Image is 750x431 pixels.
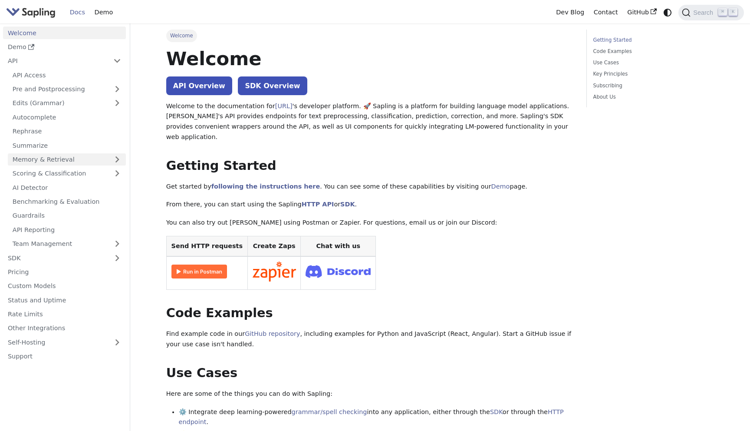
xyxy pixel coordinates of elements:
p: Find example code in our , including examples for Python and JavaScript (React, Angular). Start a... [166,329,574,350]
button: Search (Command+K) [678,5,743,20]
a: API [3,55,109,67]
a: Sapling.ai [6,6,59,19]
a: SDK [340,201,355,208]
p: Get started by . You can see some of these capabilities by visiting our page. [166,182,574,192]
a: Demo [3,41,126,53]
a: Summarize [8,139,126,152]
a: Memory & Retrieval [8,153,126,166]
a: Subscribing [593,82,711,90]
a: Code Examples [593,47,711,56]
a: Autocomplete [8,111,126,123]
a: GitHub [622,6,661,19]
img: Run in Postman [171,265,227,278]
a: Dev Blog [551,6,589,19]
a: AI Detector [8,181,126,194]
a: Rate Limits [3,308,126,321]
p: Welcome to the documentation for 's developer platform. 🚀 Sapling is a platform for building lang... [166,101,574,143]
kbd: ⌘ [718,8,727,16]
a: Use Cases [593,59,711,67]
a: Demo [491,183,510,190]
a: GitHub repository [245,330,300,337]
button: Switch between dark and light mode (currently system mode) [661,6,674,19]
a: Welcome [3,27,126,39]
kbd: K [729,8,737,16]
a: following the instructions here [211,183,320,190]
a: SDK Overview [238,76,307,95]
a: Contact [589,6,623,19]
a: Pricing [3,266,126,278]
a: [URL] [275,103,293,109]
button: Expand sidebar category 'SDK' [109,252,126,264]
th: Chat with us [301,236,376,256]
a: Key Principles [593,70,711,78]
h2: Getting Started [166,158,574,174]
a: Self-Hosting [3,336,126,348]
a: About Us [593,93,711,101]
h2: Code Examples [166,305,574,321]
a: Scoring & Classification [8,167,126,180]
th: Create Zaps [247,236,301,256]
a: Rephrase [8,125,126,138]
li: ⚙️ Integrate deep learning-powered into any application, either through the or through the . [179,407,574,428]
span: Search [691,9,718,16]
a: Support [3,350,126,363]
a: SDK [3,252,109,264]
button: Collapse sidebar category 'API' [109,55,126,67]
p: Here are some of the things you can do with Sapling: [166,389,574,399]
img: Connect in Zapier [253,262,296,282]
h1: Welcome [166,47,574,70]
a: Status and Uptime [3,294,126,306]
a: HTTP API [302,201,334,208]
img: Sapling.ai [6,6,56,19]
a: grammar/spell checking [292,408,367,415]
a: Guardrails [8,209,126,222]
a: Benchmarking & Evaluation [8,196,126,208]
a: API Overview [166,76,232,95]
nav: Breadcrumbs [166,30,574,42]
a: Docs [65,6,90,19]
a: Pre and Postprocessing [8,83,126,96]
a: HTTP endpoint [179,408,564,426]
th: Send HTTP requests [166,236,247,256]
a: SDK [490,408,503,415]
a: API Access [8,69,126,81]
a: Custom Models [3,280,126,292]
a: Other Integrations [3,322,126,335]
img: Join Discord [306,262,371,280]
a: Team Management [8,238,126,250]
a: Edits (Grammar) [8,97,126,109]
a: API Reporting [8,223,126,236]
p: From there, you can start using the Sapling or . [166,199,574,210]
a: Getting Started [593,36,711,44]
p: You can also try out [PERSON_NAME] using Postman or Zapier. For questions, email us or join our D... [166,218,574,228]
h2: Use Cases [166,365,574,381]
a: Demo [90,6,118,19]
span: Welcome [166,30,197,42]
